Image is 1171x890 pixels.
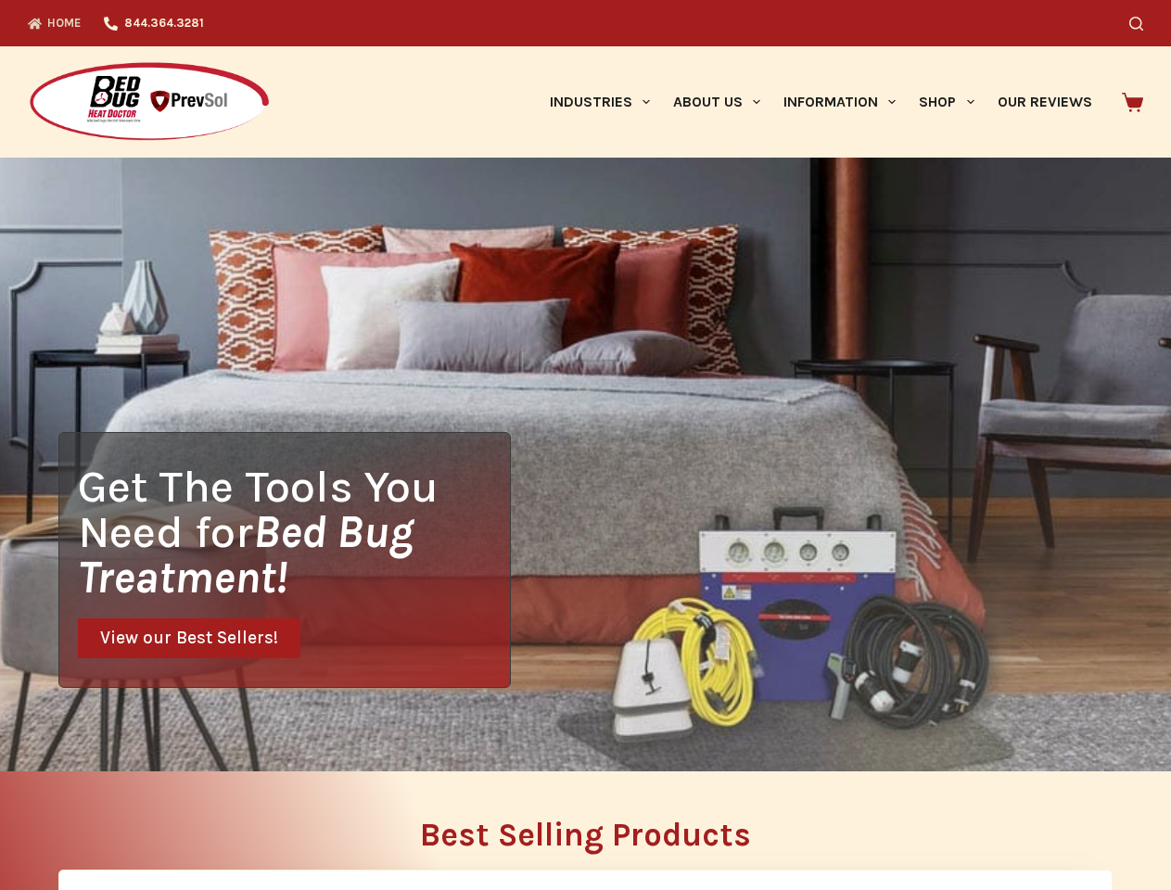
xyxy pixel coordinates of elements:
span: View our Best Sellers! [100,629,278,647]
button: Search [1129,17,1143,31]
img: Prevsol/Bed Bug Heat Doctor [28,61,271,144]
a: About Us [661,46,771,158]
a: Our Reviews [986,46,1103,158]
a: Shop [908,46,986,158]
a: View our Best Sellers! [78,618,300,658]
h2: Best Selling Products [58,819,1113,851]
nav: Primary [538,46,1103,158]
a: Industries [538,46,661,158]
h1: Get The Tools You Need for [78,464,510,600]
i: Bed Bug Treatment! [78,505,414,604]
a: Information [772,46,908,158]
